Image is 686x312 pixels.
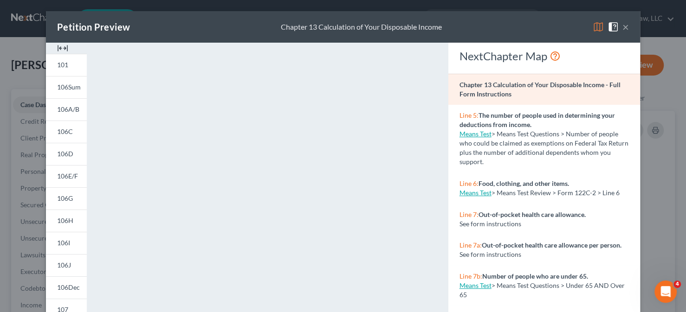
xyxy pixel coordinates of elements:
a: Means Test [459,189,492,197]
a: 106C [46,121,87,143]
span: > Means Test Questions > Under 65 AND Over 65 [459,281,625,299]
a: 106D [46,143,87,165]
a: 101 [46,54,87,76]
a: 106A/B [46,98,87,121]
span: 106I [57,239,70,247]
span: 106D [57,150,73,158]
a: 106G [46,187,87,210]
span: 106G [57,194,73,202]
strong: Out-of-pocket health care allowance. [479,210,586,218]
div: Petition Preview [57,20,130,33]
strong: The number of people used in determining your deductions from income. [459,111,615,128]
strong: Chapter 13 Calculation of Your Disposable Income - Full Form Instructions [459,81,621,98]
span: Line 7b: [459,272,482,280]
span: 106Sum [57,83,81,91]
img: map-eea8200ae884c6f1103ae1953ef3d486a96c86aabb227e865a55264e3737af1f.svg [593,21,604,32]
span: Line 6: [459,179,479,187]
span: Line 5: [459,111,479,119]
div: NextChapter Map [459,49,629,64]
span: 106J [57,261,71,269]
a: 106Dec [46,276,87,299]
span: > Means Test Review > Form 122C-2 > Line 6 [492,189,620,197]
strong: Food, clothing, and other items. [479,179,569,187]
a: Means Test [459,130,492,138]
span: Line 7: [459,210,479,218]
a: 106Sum [46,76,87,98]
span: See form instructions [459,220,521,228]
img: help-close-5ba153eb36485ed6c1ea00a893f15db1cb9b99d6cae46e1a8edb6c62d00a1a76.svg [608,21,619,32]
div: Chapter 13 Calculation of Your Disposable Income [281,22,442,32]
span: 106H [57,216,73,224]
span: 106Dec [57,283,80,291]
a: 106J [46,254,87,276]
span: 106A/B [57,105,79,113]
span: > Means Test Questions > Number of people who could be claimed as exemptions on Federal Tax Retur... [459,130,628,166]
a: 106E/F [46,165,87,187]
span: 106E/F [57,172,78,180]
strong: Out-of-pocket health care allowance per person. [482,241,621,249]
button: × [622,21,629,32]
a: 106H [46,210,87,232]
a: 106I [46,232,87,254]
span: 106C [57,127,73,135]
span: Line 7a: [459,241,482,249]
img: expand-e0f6d898513216a626fdd78e52531dac95497ffd26381d4c15ee2fc46db09dca.svg [57,43,68,54]
span: See form instructions [459,250,521,258]
strong: Number of people who are under 65. [482,272,588,280]
a: Means Test [459,281,492,289]
span: 4 [673,280,681,288]
span: 101 [57,61,68,69]
iframe: Intercom live chat [654,280,677,303]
